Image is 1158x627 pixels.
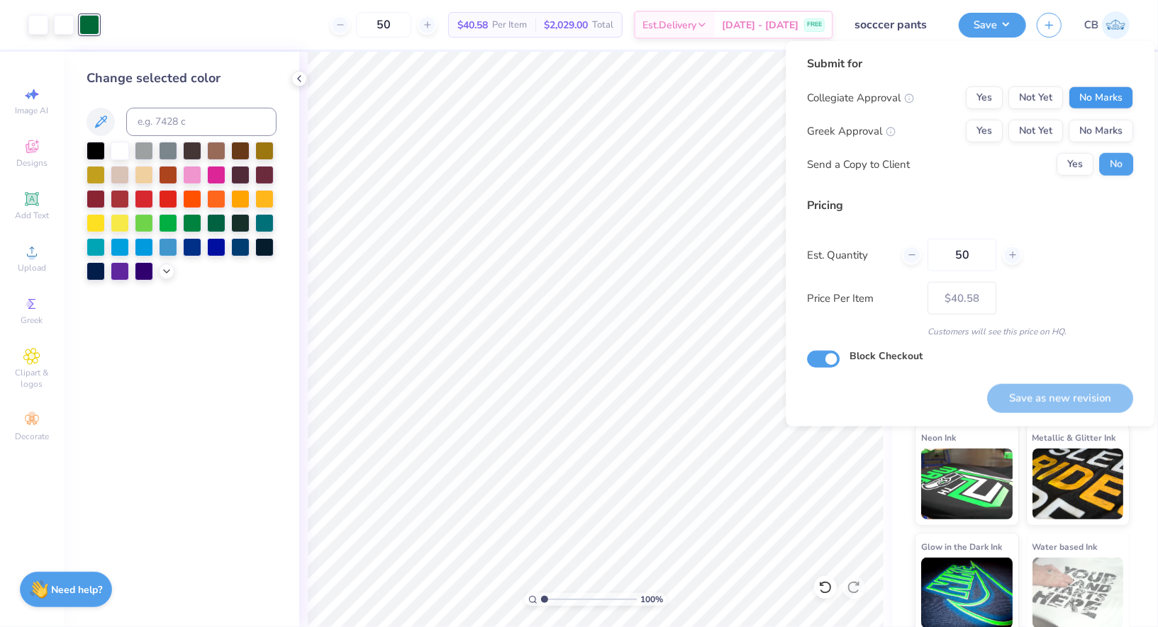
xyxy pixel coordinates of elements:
[1084,11,1130,39] a: CB
[1069,86,1133,109] button: No Marks
[21,315,43,326] span: Greek
[126,108,277,136] input: e.g. 7428 c
[807,157,910,173] div: Send a Copy to Client
[1032,448,1124,519] img: Metallic & Glitter Ink
[15,210,49,221] span: Add Text
[15,431,49,442] span: Decorate
[592,18,613,33] span: Total
[1084,17,1098,33] span: CB
[1032,430,1116,445] span: Metallic & Glitter Ink
[642,18,696,33] span: Est. Delivery
[722,18,798,33] span: [DATE] - [DATE]
[807,90,914,106] div: Collegiate Approval
[807,20,822,30] span: FREE
[966,86,1003,109] button: Yes
[1099,153,1133,176] button: No
[921,448,1013,519] img: Neon Ink
[16,157,48,169] span: Designs
[7,367,57,390] span: Clipart & logos
[457,18,488,33] span: $40.58
[928,239,996,271] input: – –
[959,13,1026,38] button: Save
[1057,153,1093,176] button: Yes
[807,290,917,307] label: Price Per Item
[1008,86,1063,109] button: Not Yet
[807,55,1133,72] div: Submit for
[52,583,103,597] strong: Need help?
[87,69,277,88] div: Change selected color
[921,430,956,445] span: Neon Ink
[1008,120,1063,142] button: Not Yet
[640,593,663,606] span: 100 %
[492,18,527,33] span: Per Item
[356,12,411,38] input: – –
[966,120,1003,142] button: Yes
[1102,11,1130,39] img: Chhavi Bansal
[1069,120,1133,142] button: No Marks
[921,539,1002,554] span: Glow in the Dark Ink
[16,105,49,116] span: Image AI
[807,197,1133,214] div: Pricing
[18,262,46,273] span: Upload
[1032,539,1098,554] span: Water based Ink
[807,325,1133,338] div: Customers will see this price on HQ.
[807,247,891,264] label: Est. Quantity
[844,11,948,39] input: Untitled Design
[850,349,923,363] label: Block Checkout
[807,123,896,140] div: Greek Approval
[544,18,588,33] span: $2,029.00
